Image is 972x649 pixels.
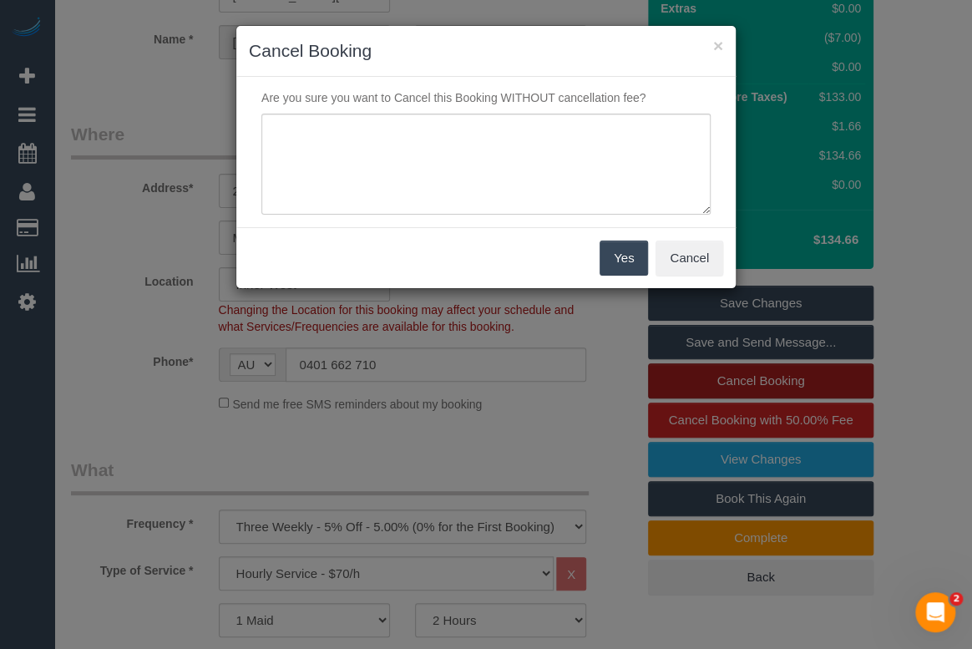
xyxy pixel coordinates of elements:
[236,26,736,288] sui-modal: Cancel Booking
[949,592,963,606] span: 2
[656,241,723,276] button: Cancel
[249,89,723,106] p: Are you sure you want to Cancel this Booking WITHOUT cancellation fee?
[713,37,723,54] button: ×
[600,241,648,276] button: Yes
[249,38,723,63] h3: Cancel Booking
[915,592,955,632] iframe: Intercom live chat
